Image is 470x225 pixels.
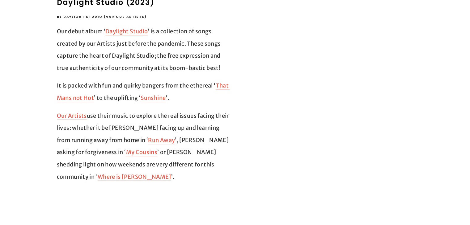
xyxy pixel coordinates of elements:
[98,173,171,181] a: Where is [PERSON_NAME]
[57,80,230,104] p: It is packed with fun and quirky bangers from the ethereal ‘ ’ to the uplifting ‘ ’.
[148,137,175,144] a: Run Away
[57,112,87,120] a: Our Artists
[126,149,157,156] a: My Cousins
[57,82,230,102] a: That Mans not Hot
[57,25,230,74] p: Our debut album ‘ ’ is a collection of songs created by our Artists just before the pandemic. The...
[57,110,230,183] p: use their music to explore the real issues facing their lives: whether it be [PERSON_NAME] facing...
[57,14,230,20] h3: by Daylight Studio (Various Artists)
[141,94,166,102] a: Sunshine
[105,28,148,35] a: Daylight Studio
